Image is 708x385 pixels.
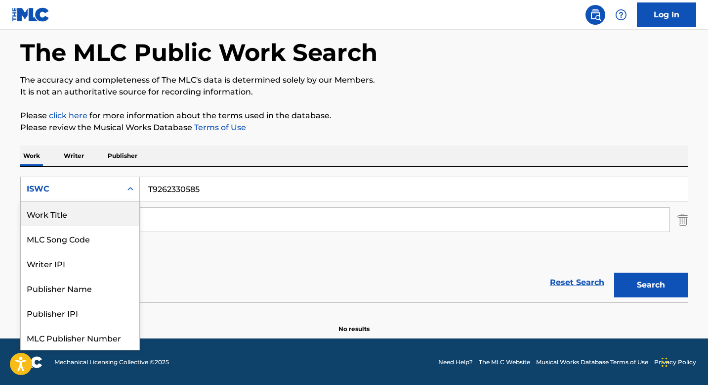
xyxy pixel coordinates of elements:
p: Please review the Musical Works Database [20,122,688,134]
div: ISWC [27,183,116,195]
a: The MLC Website [479,358,530,367]
p: Please for more information about the terms used in the database. [20,110,688,122]
div: Publisher IPI [21,300,139,325]
p: Work [20,145,43,166]
a: Privacy Policy [654,358,696,367]
a: Need Help? [438,358,473,367]
p: The accuracy and completeness of The MLC's data is determined solely by our Members. [20,74,688,86]
div: MLC Publisher Number [21,325,139,350]
div: Work Title [21,201,139,226]
form: Search Form [20,177,688,302]
img: help [615,9,627,21]
img: Delete Criterion [677,207,688,232]
button: Search [614,273,688,297]
div: Help [611,5,631,25]
a: click here [49,111,87,120]
img: MLC Logo [12,7,50,22]
a: Public Search [585,5,605,25]
p: Writer [61,145,87,166]
div: Writer IPI [21,251,139,276]
p: Publisher [105,145,140,166]
div: Publisher Name [21,276,139,300]
div: Drag [662,347,667,377]
span: Mechanical Licensing Collective © 2025 [54,358,169,367]
img: logo [12,356,42,368]
p: No results [338,313,370,334]
iframe: Chat Widget [659,337,708,385]
img: search [589,9,601,21]
div: MLC Song Code [21,226,139,251]
p: It is not an authoritative source for recording information. [20,86,688,98]
h1: The MLC Public Work Search [20,38,377,67]
a: Reset Search [545,272,609,293]
a: Terms of Use [192,123,246,132]
a: Musical Works Database Terms of Use [536,358,648,367]
a: Log In [637,2,696,27]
